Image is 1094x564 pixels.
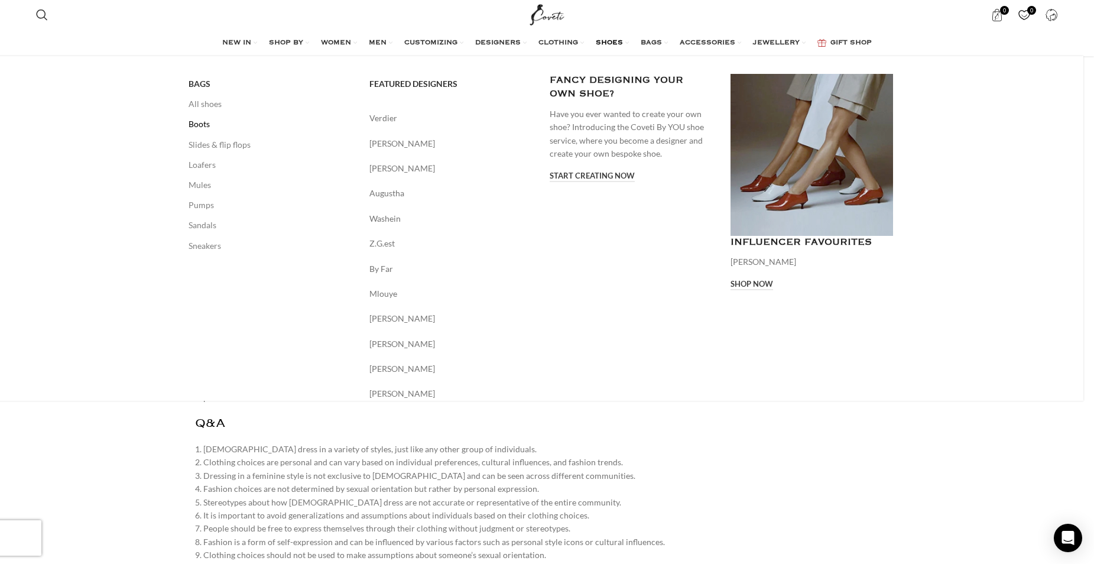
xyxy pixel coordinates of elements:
a: WOMEN [321,31,357,55]
a: By Far [369,262,533,275]
span: DESIGNERS [475,38,521,48]
a: Shop now [731,280,773,290]
span: 0 [1000,6,1009,15]
a: Verdier [369,112,533,125]
img: GiftBag [817,39,826,47]
a: [PERSON_NAME] [369,362,533,375]
a: Sneakers [189,236,352,256]
span: ACCESSORIES [680,38,735,48]
span: 0 [1027,6,1036,15]
a: SHOES [596,31,629,55]
a: 0 [1012,3,1037,27]
span: CLOTHING [538,38,578,48]
span: FEATURED DESIGNERS [369,79,457,89]
h4: INFLUENCER FAVOURITES [731,236,894,249]
a: Washein [369,212,533,225]
a: ACCESSORIES [680,31,741,55]
a: 0 [985,3,1009,27]
a: Search [30,3,54,27]
h2: Q&A [195,416,719,431]
a: DESIGNERS [475,31,527,55]
a: BAGS [641,31,668,55]
span: WOMEN [321,38,351,48]
a: [PERSON_NAME] [369,338,533,351]
span: BAGS [641,38,662,48]
span: GIFT SHOP [830,38,872,48]
span: BAGS [189,79,210,89]
a: CLOTHING [538,31,584,55]
a: JEWELLERY [753,31,806,55]
h4: FANCY DESIGNING YOUR OWN SHOE? [550,74,713,102]
a: CUSTOMIZING [404,31,463,55]
a: NEW IN [222,31,257,55]
span: CUSTOMIZING [404,38,457,48]
a: Z.G.est [369,237,533,250]
a: [PERSON_NAME] [369,312,533,325]
a: Augustha [369,187,533,200]
a: MEN [369,31,392,55]
a: Start creating now [550,171,635,182]
p: [PERSON_NAME] [731,255,894,268]
a: Banner link [731,74,894,236]
span: SHOP BY [269,38,303,48]
a: [PERSON_NAME] [369,387,533,400]
div: Open Intercom Messenger [1054,524,1082,552]
div: My Wishlist [1012,3,1037,27]
a: Loafers [189,155,352,175]
a: Sandals [189,215,352,235]
a: Pumps [189,195,352,215]
a: [PERSON_NAME] [369,162,533,175]
p: Have you ever wanted to create your own shoe? Introducing the Coveti By YOU shoe service, where y... [550,108,713,161]
a: Mlouye [369,287,533,300]
span: NEW IN [222,38,251,48]
a: [PERSON_NAME] [369,137,533,150]
a: Slides & flip flops [189,135,352,155]
a: Mules [189,175,352,195]
span: SHOES [596,38,623,48]
span: JEWELLERY [753,38,800,48]
a: Site logo [527,9,567,19]
a: Boots [189,114,352,134]
div: Main navigation [30,31,1063,55]
span: MEN [369,38,387,48]
a: All shoes [189,94,352,114]
a: SHOP BY [269,31,309,55]
a: GIFT SHOP [817,31,872,55]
